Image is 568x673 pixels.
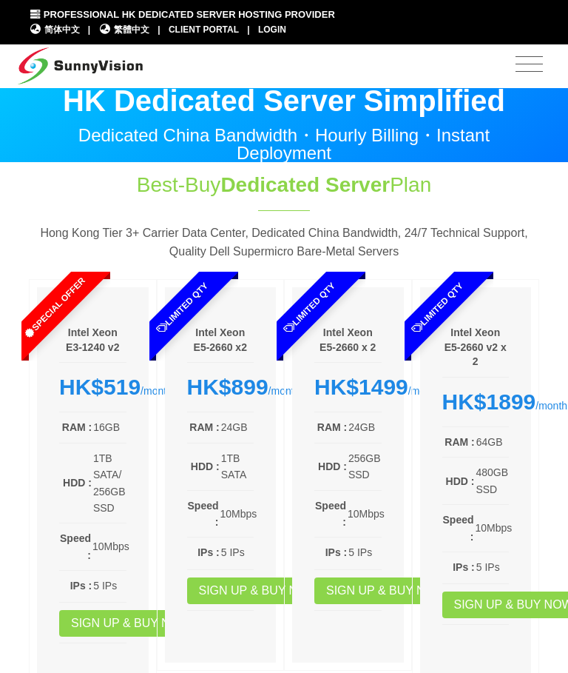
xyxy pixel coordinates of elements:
[508,47,550,83] button: Toggle navigation
[317,421,347,433] b: RAM :
[59,375,141,399] strong: HK$519
[443,514,474,542] b: Speed :
[220,543,254,561] td: 5 IPs
[315,500,346,528] b: Speed :
[59,374,126,401] div: /month
[92,529,130,564] td: 10Mbps
[44,9,335,20] span: Professional HK Dedicated Server Hosting Provider
[191,461,220,472] b: HDD :
[442,389,510,415] div: /month
[29,224,539,261] p: Hong Kong Tier 3+ Carrier Data Center, Dedicated China Bandwidth, 24/7 Technical Support, Quality...
[169,24,239,35] a: Client Portal
[189,421,219,433] b: RAM :
[63,477,92,489] b: HDD :
[444,436,474,448] b: RAM :
[29,23,80,37] a: 简体中文
[475,463,509,498] td: 480GB SSD
[247,23,249,37] li: |
[347,497,385,532] td: 10Mbps
[348,449,382,484] td: 256GB SSD
[476,558,509,576] td: 5 IPs
[70,580,92,592] b: IPs :
[220,418,254,436] td: 24GB
[187,375,268,399] strong: HK$899
[314,374,382,401] div: /month
[188,500,219,528] b: Speed :
[62,421,92,433] b: RAM :
[453,561,475,573] b: IPs :
[446,475,475,487] b: HDD :
[318,461,347,472] b: HDD :
[442,389,536,414] strong: HK$1899
[98,23,149,37] a: 繁體中文
[158,23,160,37] li: |
[92,418,126,436] td: 16GB
[92,449,126,518] td: 1TB SATA/ 256GB SSD
[248,246,372,370] span: Limited Qty
[88,23,90,37] li: |
[314,577,457,604] a: Sign up & Buy Now
[92,577,126,595] td: 5 IPs
[187,577,330,604] a: Sign up & Buy Now
[348,543,381,561] td: 5 IPs
[314,375,408,399] strong: HK$1499
[348,418,381,436] td: 24GB
[29,86,539,115] p: HK Dedicated Server Simplified
[60,532,91,560] b: Speed :
[29,127,539,162] p: Dedicated China Bandwidth・Hourly Billing・Instant Deployment
[59,610,202,637] a: Sign up & Buy Now
[131,170,437,199] h1: Best-Buy Plan
[476,433,509,451] td: 64GB
[120,246,244,370] span: Limited Qty
[197,546,220,558] b: IPs :
[220,173,390,196] span: Dedicated Server
[475,511,513,546] td: 10Mbps
[220,497,258,532] td: 10Mbps
[375,246,499,370] span: Limited Qty
[220,449,254,484] td: 1TB SATA
[258,24,286,35] a: Login
[187,374,254,401] div: /month
[325,546,348,558] b: IPs :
